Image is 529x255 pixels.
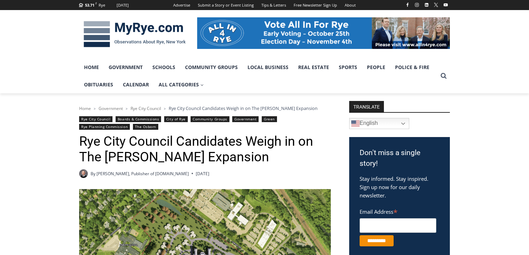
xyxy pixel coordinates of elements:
[196,170,209,177] time: [DATE]
[79,105,331,112] nav: Breadcrumbs
[79,116,112,122] a: Rye City Council
[437,70,450,82] button: View Search Form
[422,1,431,9] a: Linkedin
[79,76,118,93] a: Obituaries
[133,124,158,130] a: The Osborn
[126,106,128,111] span: >
[293,59,334,76] a: Real Estate
[99,105,123,111] a: Government
[432,1,440,9] a: X
[403,1,412,9] a: Facebook
[79,169,88,178] a: Author image
[79,16,190,52] img: MyRye.com
[360,175,439,199] p: Stay informed. Stay inspired. Sign up now for our daily newsletter.
[349,101,384,112] strong: TRANSLATE
[442,1,450,9] a: YouTube
[390,59,434,76] a: Police & Fire
[91,170,95,177] span: By
[79,124,130,130] a: Rye Planning Commission
[164,106,166,111] span: >
[191,116,229,122] a: Community Groups
[243,59,293,76] a: Local Business
[148,59,180,76] a: Schools
[360,147,439,169] h3: Don't miss a single story!
[79,134,331,165] h1: Rye City Council Candidates Weigh in on The [PERSON_NAME] Expansion
[197,17,450,49] img: All in for Rye
[413,1,421,9] a: Instagram
[118,76,154,93] a: Calendar
[95,1,97,5] span: F
[169,105,318,111] span: Rye City Council Candidates Weigh in on The [PERSON_NAME] Expansion
[117,2,129,8] div: [DATE]
[349,118,409,129] a: English
[116,116,161,122] a: Boards & Commissions
[99,2,105,8] div: Rye
[79,59,104,76] a: Home
[362,59,390,76] a: People
[154,76,209,93] a: All Categories
[85,2,94,8] span: 53.71
[104,59,148,76] a: Government
[262,116,277,122] a: Green
[94,106,96,111] span: >
[232,116,259,122] a: Government
[360,205,436,217] label: Email Address
[334,59,362,76] a: Sports
[96,171,189,177] a: [PERSON_NAME], Publisher of [DOMAIN_NAME]
[180,59,243,76] a: Community Groups
[159,81,204,88] span: All Categories
[131,105,161,111] a: Rye City Council
[79,105,91,111] a: Home
[351,119,360,128] img: en
[79,59,437,94] nav: Primary Navigation
[164,116,188,122] a: City of Rye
